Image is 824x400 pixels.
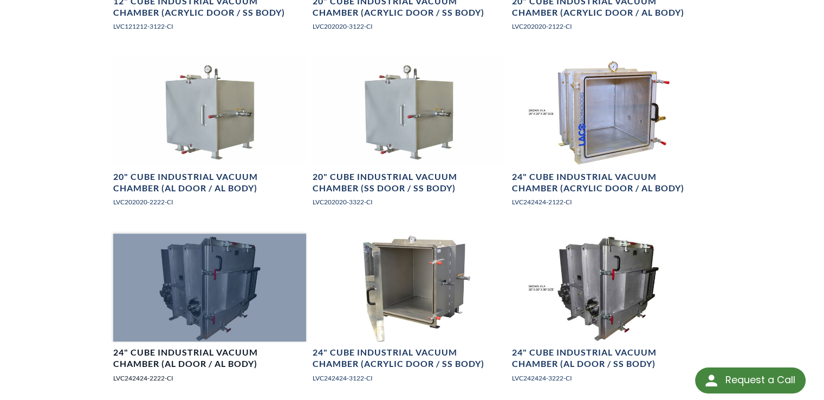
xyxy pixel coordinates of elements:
a: LVC202020-3322-CI, Aluminum Door and Body, right side angled view20" Cube Industrial Vacuum Chamb... [313,57,505,216]
h4: 24" Cube Industrial Vacuum Chamber (Acrylic Door / SS Body) [313,347,505,370]
p: LVC202020-2122-CI [511,21,704,31]
h4: 24" Cube Industrial Vacuum Chamber (Acrylic Door / AL Body) [511,171,704,194]
a: 20" Aluminum Cube Vacuum Chamber, right side angled view20" Cube Industrial Vacuum Chamber (AL Do... [113,57,306,216]
h4: 20" Cube Industrial Vacuum Chamber (AL Door / AL Body) [113,171,306,194]
p: LVC242424-3222-CI [511,373,704,383]
h4: 24" Cube Industrial Vacuum Chamber (AL Door / AL Body) [113,347,306,370]
p: LVC242424-2122-CI [511,197,704,207]
p: LVC242424-2222-CI [113,373,306,383]
a: Cube Vacuum Chamber with Hinged Door, left side angle view24" Cube Industrial Vacuum Chamber (AL ... [511,234,704,392]
p: LVC202020-2222-CI [113,197,306,207]
a: Cubed Chamber, open door24" Cube Industrial Vacuum Chamber (Acrylic Door / SS Body)LVC242424-3122-CI [313,234,505,392]
p: LVC242424-3122-CI [313,373,505,383]
div: Request a Call [725,367,795,392]
a: Aluminum Cube Vacuum Chamber, left side angle view24" Cube Industrial Vacuum Chamber (AL Door / A... [113,234,306,392]
a: LVC242424-2122-CI Front View24" Cube Industrial Vacuum Chamber (Acrylic Door / AL Body)LVC242424-... [511,57,704,216]
p: LVC202020-3122-CI [313,21,505,31]
p: LVC202020-3322-CI [313,197,505,207]
h4: 24" Cube Industrial Vacuum Chamber (AL Door / SS Body) [511,347,704,370]
p: LVC121212-3122-CI [113,21,306,31]
img: round button [703,372,720,389]
h4: 20" Cube Industrial Vacuum Chamber (SS Door / SS Body) [313,171,505,194]
div: Request a Call [695,367,806,393]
